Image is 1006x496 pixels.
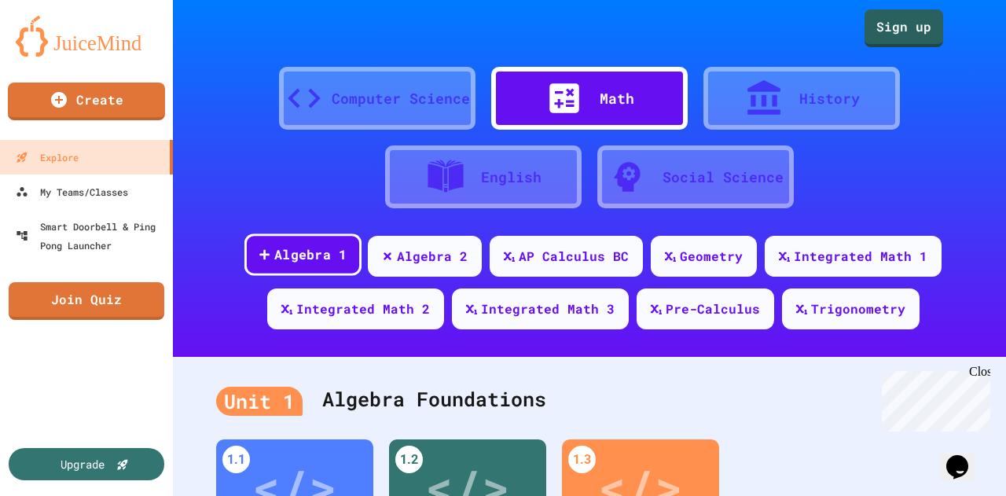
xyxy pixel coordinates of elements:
[600,88,634,109] div: Math
[876,365,990,432] iframe: chat widget
[395,446,423,473] div: 1.2
[274,245,347,265] div: Algebra 1
[9,282,164,320] a: Join Quiz
[16,182,128,201] div: My Teams/Classes
[6,6,108,100] div: Chat with us now!Close
[16,148,79,167] div: Explore
[16,217,167,255] div: Smart Doorbell & Ping Pong Launcher
[799,88,860,109] div: History
[865,9,943,47] a: Sign up
[666,299,760,318] div: Pre-Calculus
[397,247,468,266] div: Algebra 2
[794,247,927,266] div: Integrated Math 1
[216,387,303,417] div: Unit 1
[16,16,157,57] img: logo-orange.svg
[8,83,165,120] a: Create
[663,167,784,188] div: Social Science
[811,299,905,318] div: Trigonometry
[61,456,105,472] div: Upgrade
[481,167,542,188] div: English
[680,247,743,266] div: Geometry
[481,299,615,318] div: Integrated Math 3
[332,88,470,109] div: Computer Science
[222,446,250,473] div: 1.1
[216,369,963,432] div: Algebra Foundations
[296,299,430,318] div: Integrated Math 2
[568,446,596,473] div: 1.3
[519,247,629,266] div: AP Calculus BC
[940,433,990,480] iframe: chat widget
